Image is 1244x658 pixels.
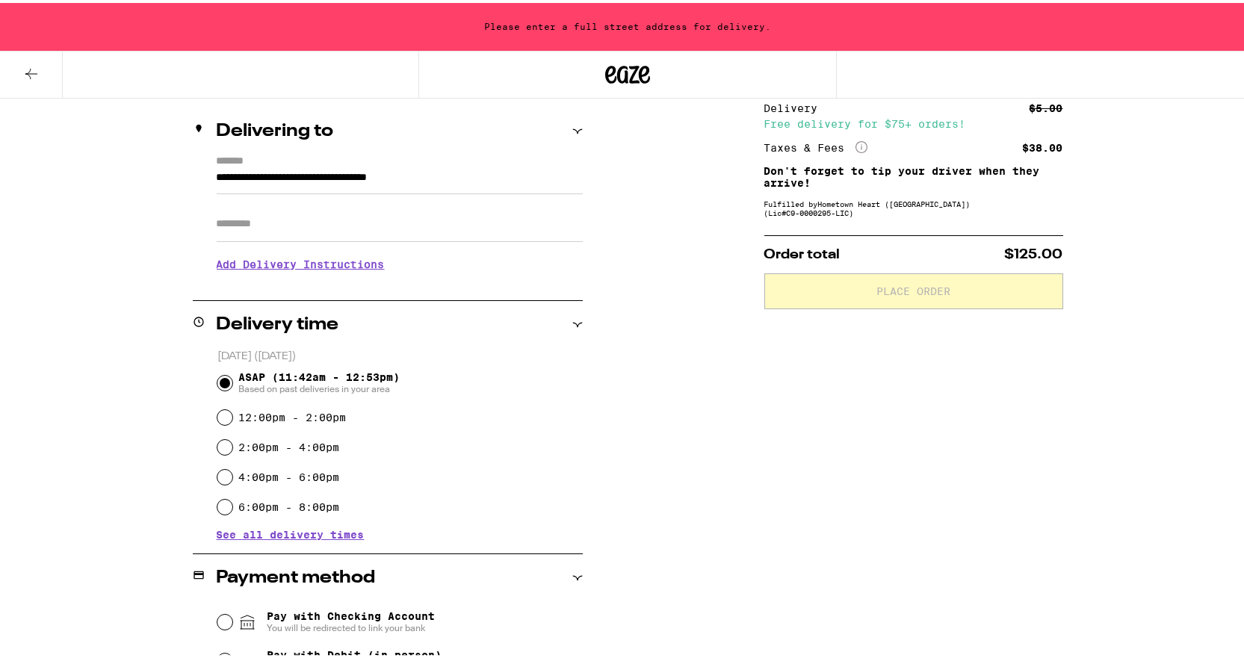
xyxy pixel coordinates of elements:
label: 2:00pm - 4:00pm [238,438,339,450]
h2: Payment method [217,566,376,584]
label: 4:00pm - 6:00pm [238,468,339,480]
p: [DATE] ([DATE]) [217,347,583,361]
div: Taxes & Fees [764,138,867,152]
p: We'll contact you at when we arrive [217,279,583,291]
button: Place Order [764,270,1063,306]
label: 6:00pm - 8:00pm [238,498,339,510]
span: Based on past deliveries in your area [238,380,400,392]
span: Order total [764,245,841,258]
h2: Delivering to [217,120,334,137]
span: $125.00 [1005,245,1063,258]
div: Delivery [764,100,829,111]
label: 12:00pm - 2:00pm [238,409,346,420]
span: You will be redirected to link your bank [267,619,435,631]
button: See all delivery times [217,527,365,537]
span: Pay with Checking Account [267,607,435,631]
h2: Delivery time [217,313,339,331]
div: $5.00 [1030,100,1063,111]
p: Don't forget to tip your driver when they arrive! [764,162,1063,186]
span: ASAP (11:42am - 12:53pm) [238,368,400,392]
div: Free delivery for $75+ orders! [764,116,1063,126]
div: Fulfilled by Hometown Heart ([GEOGRAPHIC_DATA]) (Lic# C9-0000295-LIC ) [764,196,1063,214]
span: Place Order [876,283,950,294]
span: Pay with Debit (in person) [267,646,442,658]
div: $38.00 [1023,140,1063,150]
h3: Add Delivery Instructions [217,244,583,279]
